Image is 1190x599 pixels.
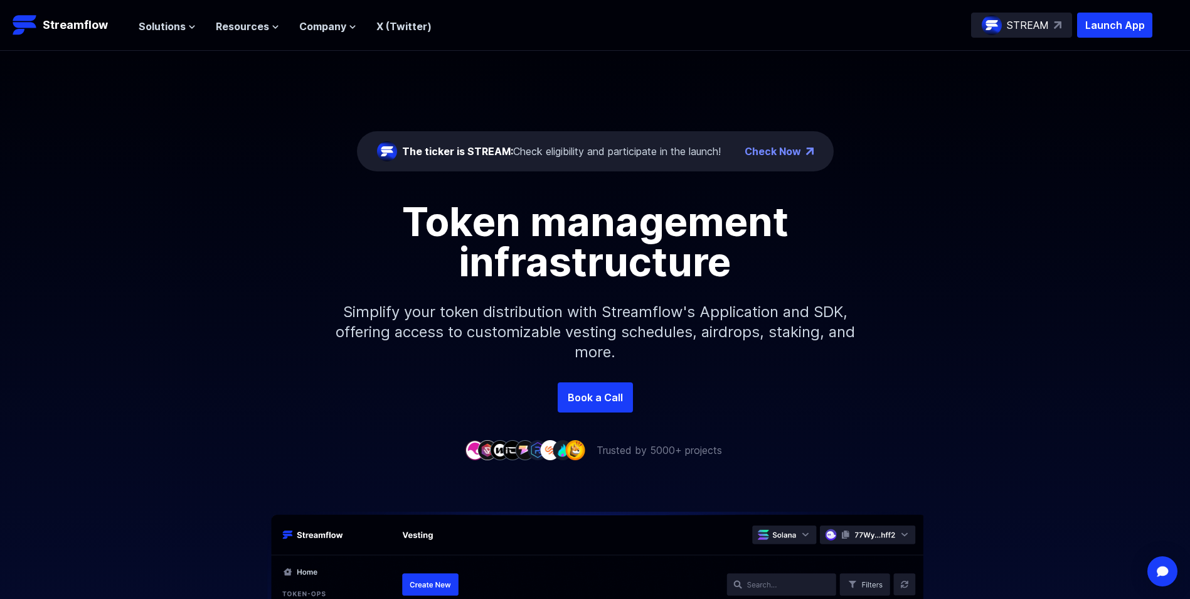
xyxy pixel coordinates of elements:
p: Streamflow [43,16,108,34]
img: Streamflow Logo [13,13,38,38]
button: Launch App [1077,13,1152,38]
img: top-right-arrow.svg [1054,21,1061,29]
a: Check Now [745,144,801,159]
img: streamflow-logo-circle.png [377,141,397,161]
img: top-right-arrow.png [806,148,814,155]
img: company-6 [528,440,548,460]
button: Solutions [139,19,196,34]
img: company-1 [465,440,485,460]
a: X (Twitter) [376,20,432,33]
img: company-5 [515,440,535,460]
img: company-2 [477,440,497,460]
span: Solutions [139,19,186,34]
p: Simplify your token distribution with Streamflow's Application and SDK, offering access to custom... [326,282,865,382]
p: Trusted by 5000+ projects [597,443,722,458]
img: company-9 [565,440,585,460]
span: The ticker is STREAM: [402,145,513,158]
button: Company [299,19,356,34]
img: company-4 [502,440,523,460]
a: Streamflow [13,13,126,38]
span: Resources [216,19,269,34]
p: STREAM [1007,18,1049,33]
img: company-8 [553,440,573,460]
img: company-7 [540,440,560,460]
span: Company [299,19,346,34]
a: Book a Call [558,382,633,413]
img: company-3 [490,440,510,460]
div: Check eligibility and participate in the launch! [402,144,721,159]
h1: Token management infrastructure [313,202,878,282]
a: STREAM [971,13,1072,38]
div: Open Intercom Messenger [1147,556,1177,586]
button: Resources [216,19,279,34]
img: streamflow-logo-circle.png [982,15,1002,35]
